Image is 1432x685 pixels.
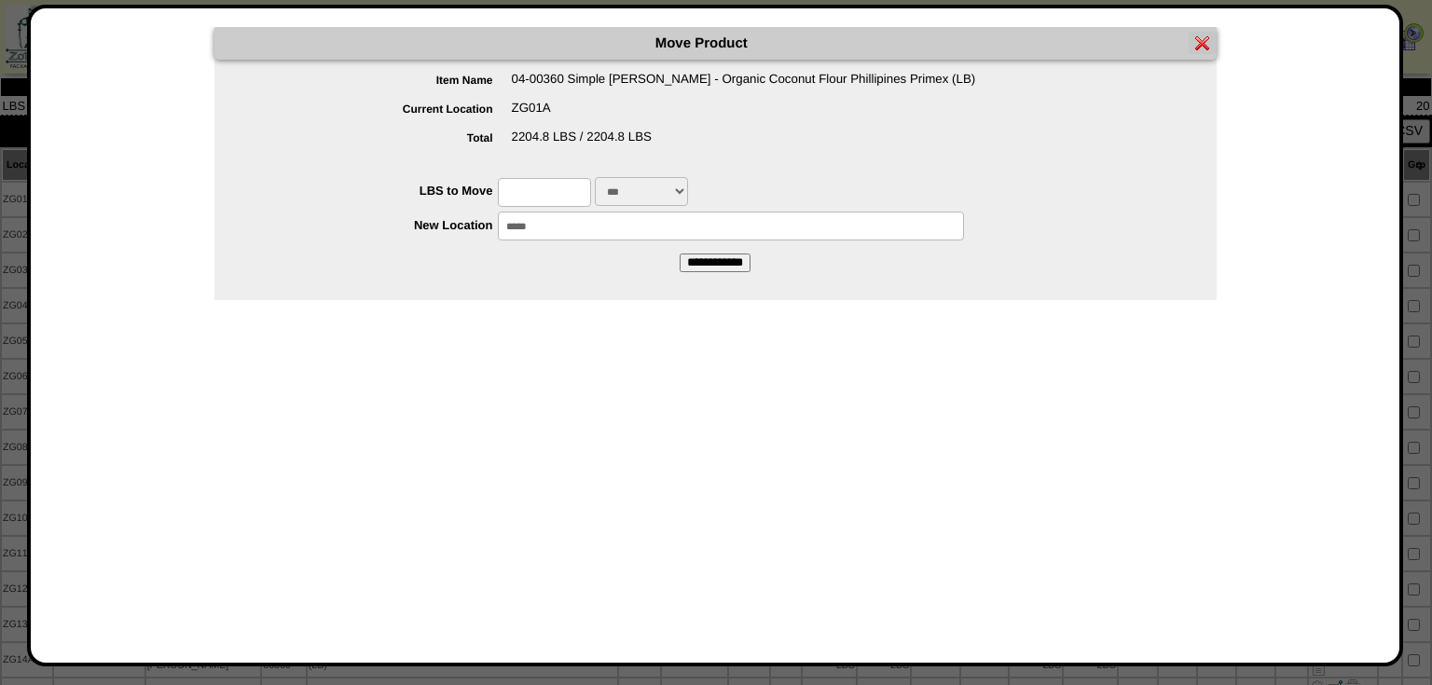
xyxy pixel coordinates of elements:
[214,27,1217,60] div: Move Product
[252,103,512,116] label: Current Location
[252,218,499,232] label: New Location
[252,184,499,198] label: LBS to Move
[252,101,1217,130] div: ZG01A
[252,130,1217,158] div: 2204.8 LBS / 2204.8 LBS
[252,131,512,144] label: Total
[252,72,1217,101] div: 04-00360 Simple [PERSON_NAME] - Organic Coconut Flour Phillipines Primex (LB)
[252,74,512,87] label: Item Name
[1195,35,1210,50] img: error.gif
